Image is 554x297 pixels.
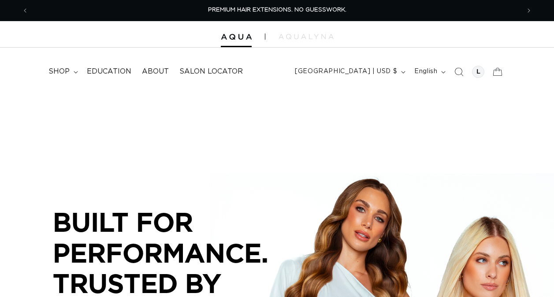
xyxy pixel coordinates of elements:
span: [GEOGRAPHIC_DATA] | USD $ [295,67,397,76]
span: PREMIUM HAIR EXTENSIONS. NO GUESSWORK. [208,7,346,13]
summary: shop [43,62,82,82]
a: Salon Locator [174,62,248,82]
button: Next announcement [519,2,539,19]
span: Salon Locator [179,67,243,76]
button: English [409,63,449,80]
summary: Search [449,62,468,82]
span: shop [48,67,70,76]
span: Education [87,67,131,76]
img: Aqua Hair Extensions [221,34,252,40]
a: About [137,62,174,82]
button: [GEOGRAPHIC_DATA] | USD $ [290,63,409,80]
span: About [142,67,169,76]
span: English [414,67,437,76]
button: Previous announcement [15,2,35,19]
img: aqualyna.com [279,34,334,39]
a: Education [82,62,137,82]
